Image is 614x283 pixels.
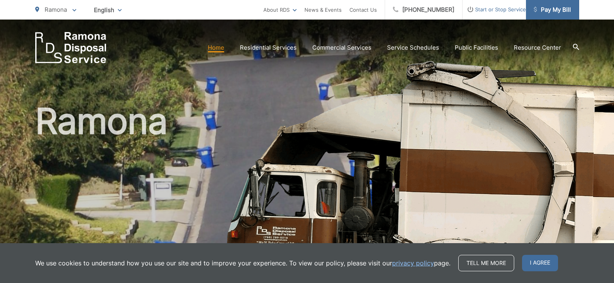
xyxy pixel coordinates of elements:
[534,5,571,14] span: Pay My Bill
[455,43,498,52] a: Public Facilities
[208,43,224,52] a: Home
[45,6,67,13] span: Ramona
[522,255,558,271] span: I agree
[458,255,514,271] a: Tell me more
[88,3,128,17] span: English
[349,5,377,14] a: Contact Us
[514,43,561,52] a: Resource Center
[35,32,106,63] a: EDCD logo. Return to the homepage.
[392,258,434,268] a: privacy policy
[263,5,297,14] a: About RDS
[312,43,371,52] a: Commercial Services
[240,43,297,52] a: Residential Services
[387,43,439,52] a: Service Schedules
[304,5,342,14] a: News & Events
[35,258,450,268] p: We use cookies to understand how you use our site and to improve your experience. To view our pol...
